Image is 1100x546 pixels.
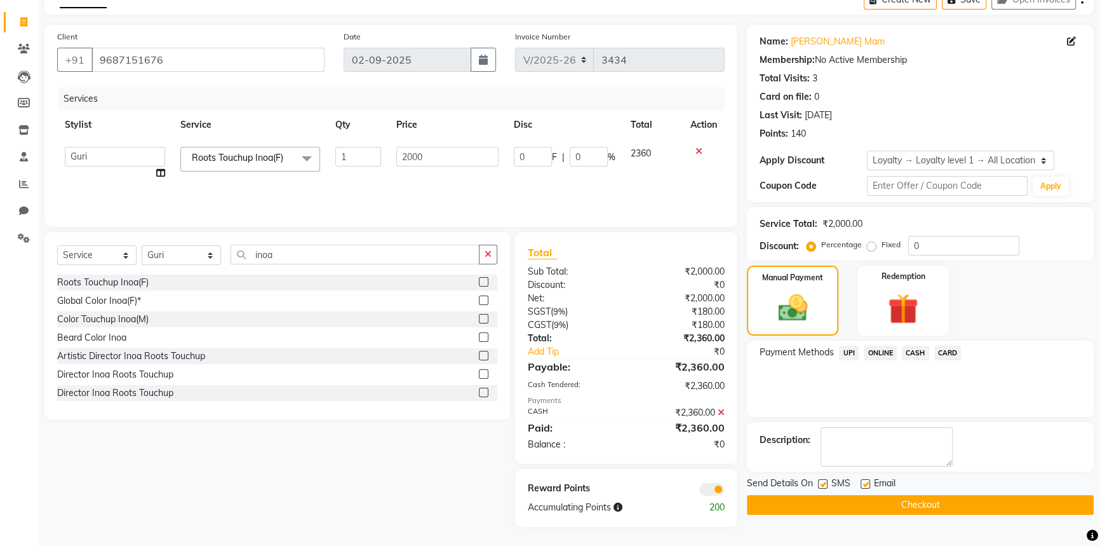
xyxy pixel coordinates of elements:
span: CASH [902,346,929,360]
span: ONLINE [864,346,897,360]
th: Service [173,111,328,139]
div: Last Visit: [760,109,802,122]
div: Payable: [518,359,626,374]
div: Membership: [760,53,815,67]
div: Apply Discount [760,154,867,167]
div: Reward Points [518,482,626,496]
div: ₹2,360.00 [626,420,734,435]
div: Coupon Code [760,179,867,193]
input: Enter Offer / Coupon Code [867,176,1028,196]
div: No Active Membership [760,53,1081,67]
div: Discount: [760,240,799,253]
div: Card on file: [760,90,812,104]
div: Points: [760,127,788,140]
div: ₹2,360.00 [626,332,734,345]
th: Stylist [57,111,173,139]
div: Payments [528,395,725,406]
th: Total [623,111,683,139]
div: Beard Color Inoa [57,331,126,345]
div: ( ) [518,318,626,332]
button: Checkout [747,495,1094,515]
div: Director Inoa Roots Touchup [57,368,173,381]
div: Total: [518,332,626,345]
a: x [283,152,289,163]
div: Balance : [518,438,626,451]
div: Services [58,87,734,111]
div: Artistic Director Inoa Roots Touchup [57,350,205,363]
span: SMS [831,477,850,493]
div: Director Inoa Roots Touchup [57,386,173,400]
div: Name: [760,35,788,48]
div: ₹2,000.00 [626,292,734,305]
div: 140 [791,127,806,140]
div: ₹2,360.00 [626,406,734,420]
span: UPI [839,346,859,360]
div: Paid: [518,420,626,435]
a: [PERSON_NAME] Mam [791,35,885,48]
label: Percentage [821,239,862,250]
div: CASH [518,406,626,420]
label: Manual Payment [762,272,823,283]
span: 9% [553,306,565,317]
label: Redemption [882,271,925,282]
div: Net: [518,292,626,305]
div: ₹180.00 [626,318,734,332]
th: Qty [328,111,389,139]
span: | [562,151,565,164]
span: 9% [554,320,566,330]
span: 2360 [631,147,651,159]
div: 0 [814,90,819,104]
span: Payment Methods [760,346,834,359]
button: +91 [57,48,93,72]
label: Date [344,31,361,43]
th: Action [683,111,725,139]
div: Discount: [518,278,626,292]
span: Roots Touchup Inoa(F) [192,152,283,163]
div: 3 [812,72,817,85]
div: Total Visits: [760,72,810,85]
div: ₹0 [626,278,734,292]
div: ( ) [518,305,626,318]
div: ₹0 [626,438,734,451]
span: CARD [934,346,962,360]
span: F [552,151,557,164]
span: Send Details On [747,477,813,493]
input: Search or Scan [231,245,480,264]
div: ₹180.00 [626,305,734,318]
span: CGST [528,319,551,331]
div: [DATE] [805,109,832,122]
div: ₹2,000.00 [822,217,862,231]
th: Price [389,111,506,139]
div: ₹2,000.00 [626,265,734,278]
span: Total [528,246,557,259]
div: Cash Tendered: [518,379,626,393]
div: 200 [680,501,734,514]
label: Fixed [882,239,901,250]
label: Invoice Number [515,31,570,43]
div: ₹2,360.00 [626,379,734,393]
button: Apply [1033,177,1069,196]
a: Add Tip [518,345,645,358]
img: _gift.svg [878,290,928,328]
div: Service Total: [760,217,817,231]
div: ₹0 [644,345,734,358]
th: Disc [506,111,623,139]
div: Sub Total: [518,265,626,278]
div: Accumulating Points [518,501,681,514]
label: Client [57,31,77,43]
div: ₹2,360.00 [626,359,734,374]
span: % [608,151,615,164]
span: Email [874,477,895,493]
div: Description: [760,433,810,447]
img: _cash.svg [769,291,817,325]
div: Roots Touchup Inoa(F) [57,276,149,289]
input: Search by Name/Mobile/Email/Code [91,48,325,72]
div: Color Touchup Inoa(M) [57,313,149,326]
div: Global Color Inoa(F)* [57,294,141,308]
span: SGST [528,306,551,317]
